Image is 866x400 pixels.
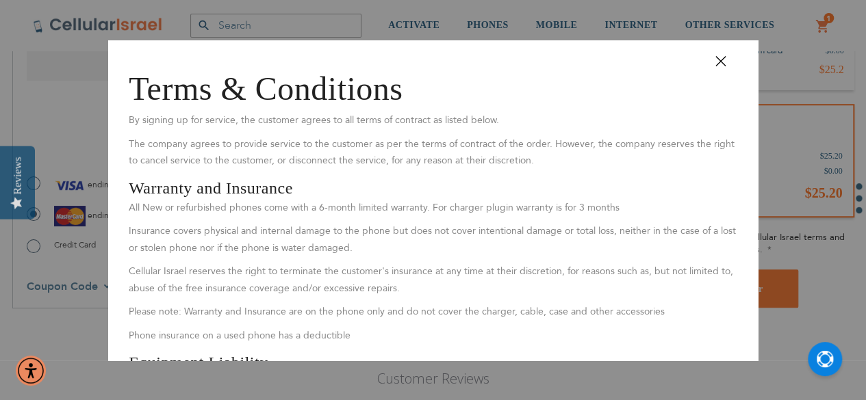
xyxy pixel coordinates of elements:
[129,263,737,297] p: Cellular Israel reserves the right to terminate the customer's insurance at any time at their dis...
[129,328,737,345] p: Phone insurance on a used phone has a deductible
[129,351,737,374] h3: Equipment Liability
[129,66,737,113] h1: Terms & Conditions
[129,223,737,256] p: Insurance covers physical and internal damage to the phone but does not cover intentional damage ...
[129,304,737,321] p: Please note: Warranty and Insurance are on the phone only and do not cover the charger, cable, ca...
[129,176,737,200] h3: Warranty and Insurance
[16,356,46,386] div: Accessibility Menu
[129,136,737,170] p: The company agrees to provide service to the customer as per the terms of contract of the order. ...
[12,157,24,194] div: Reviews
[129,112,737,129] p: By signing up for service, the customer agrees to all terms of contract as listed below.
[129,200,737,217] p: All New or refurbished phones come with a 6-month limited warranty. For charger plugin warranty i...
